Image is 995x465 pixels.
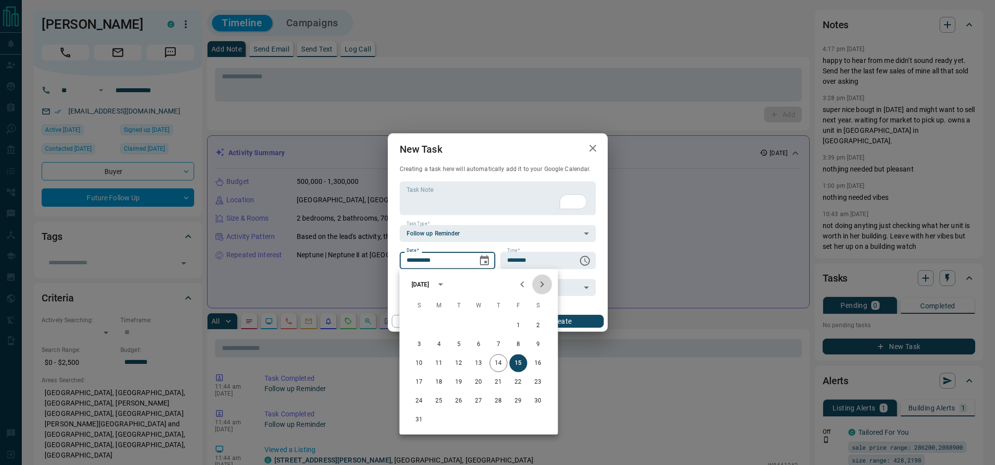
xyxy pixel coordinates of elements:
button: Cancel [392,315,476,328]
button: 1 [510,317,527,335]
button: Previous month [513,275,532,294]
span: Friday [510,296,527,316]
button: 28 [490,392,508,410]
span: Saturday [529,296,547,316]
span: Tuesday [450,296,468,316]
button: 30 [529,392,547,410]
button: 18 [430,373,448,391]
button: 16 [529,354,547,372]
button: 12 [450,354,468,372]
button: 27 [470,392,488,410]
button: 23 [529,373,547,391]
button: 3 [411,336,428,353]
button: Create [519,315,603,328]
button: 21 [490,373,508,391]
button: calendar view is open, switch to year view [432,276,449,293]
button: 29 [510,392,527,410]
textarea: To enrich screen reader interactions, please activate Accessibility in Grammarly extension settings [407,186,589,211]
span: Wednesday [470,296,488,316]
label: Time [507,247,520,254]
button: Next month [532,275,552,294]
span: Thursday [490,296,508,316]
button: 9 [529,336,547,353]
button: 24 [411,392,428,410]
button: 31 [411,411,428,429]
button: 4 [430,336,448,353]
div: [DATE] [412,280,429,289]
button: 8 [510,336,527,353]
button: 11 [430,354,448,372]
button: 5 [450,336,468,353]
button: 2 [529,317,547,335]
button: Choose time, selected time is 6:00 AM [575,251,595,271]
span: Monday [430,296,448,316]
button: 10 [411,354,428,372]
button: 26 [450,392,468,410]
button: 20 [470,373,488,391]
p: Creating a task here will automatically add it to your Google Calendar. [400,165,596,174]
button: 17 [411,373,428,391]
h2: New Task [388,133,454,165]
button: 7 [490,336,508,353]
button: 22 [510,373,527,391]
span: Sunday [411,296,428,316]
label: Date [407,247,419,254]
button: 25 [430,392,448,410]
button: 15 [510,354,527,372]
label: Task Type [407,221,430,227]
button: 14 [490,354,508,372]
button: 13 [470,354,488,372]
div: Follow up Reminder [400,225,596,242]
button: Choose date, selected date is Aug 15, 2025 [474,251,494,271]
button: 19 [450,373,468,391]
button: 6 [470,336,488,353]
